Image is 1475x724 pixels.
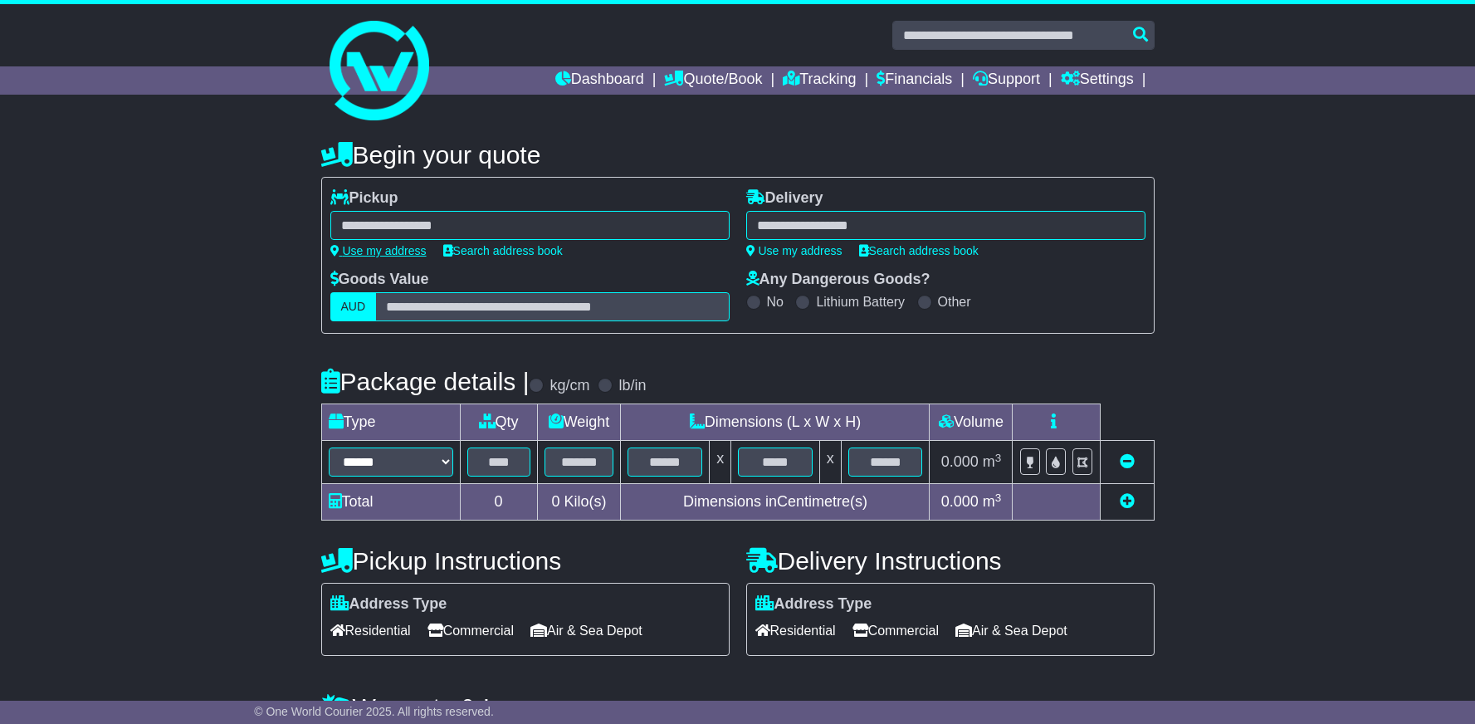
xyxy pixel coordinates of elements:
a: Search address book [443,244,563,257]
span: 0.000 [941,493,979,510]
a: Settings [1061,66,1134,95]
label: No [767,294,784,310]
label: Any Dangerous Goods? [746,271,930,289]
span: 0 [551,493,559,510]
td: Kilo(s) [537,484,621,521]
label: Lithium Battery [816,294,905,310]
td: Dimensions (L x W x H) [621,404,930,441]
label: Address Type [755,595,872,614]
h4: Warranty & Insurance [321,693,1155,721]
h4: Package details | [321,368,530,395]
a: Use my address [746,244,843,257]
label: Address Type [330,595,447,614]
label: lb/in [618,377,646,395]
label: Pickup [330,189,398,208]
span: m [983,453,1002,470]
td: Total [321,484,460,521]
h4: Begin your quote [321,141,1155,169]
label: Delivery [746,189,823,208]
label: kg/cm [549,377,589,395]
a: Add new item [1120,493,1135,510]
td: 0 [460,484,537,521]
label: Goods Value [330,271,429,289]
span: © One World Courier 2025. All rights reserved. [254,705,494,718]
a: Search address book [859,244,979,257]
td: Volume [930,404,1013,441]
td: x [710,441,731,484]
a: Use my address [330,244,427,257]
span: 0.000 [941,453,979,470]
sup: 3 [995,492,1002,504]
a: Support [973,66,1040,95]
td: Weight [537,404,621,441]
h4: Delivery Instructions [746,547,1155,575]
label: Other [938,294,971,310]
a: Quote/Book [664,66,762,95]
sup: 3 [995,452,1002,464]
a: Tracking [783,66,856,95]
label: AUD [330,292,377,321]
a: Dashboard [555,66,644,95]
span: Air & Sea Depot [530,618,642,643]
span: Commercial [852,618,939,643]
a: Remove this item [1120,453,1135,470]
a: Financials [877,66,952,95]
td: Dimensions in Centimetre(s) [621,484,930,521]
span: Air & Sea Depot [955,618,1067,643]
td: Type [321,404,460,441]
span: Commercial [427,618,514,643]
span: Residential [755,618,836,643]
td: Qty [460,404,537,441]
td: x [819,441,841,484]
h4: Pickup Instructions [321,547,730,575]
span: m [983,493,1002,510]
span: Residential [330,618,411,643]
